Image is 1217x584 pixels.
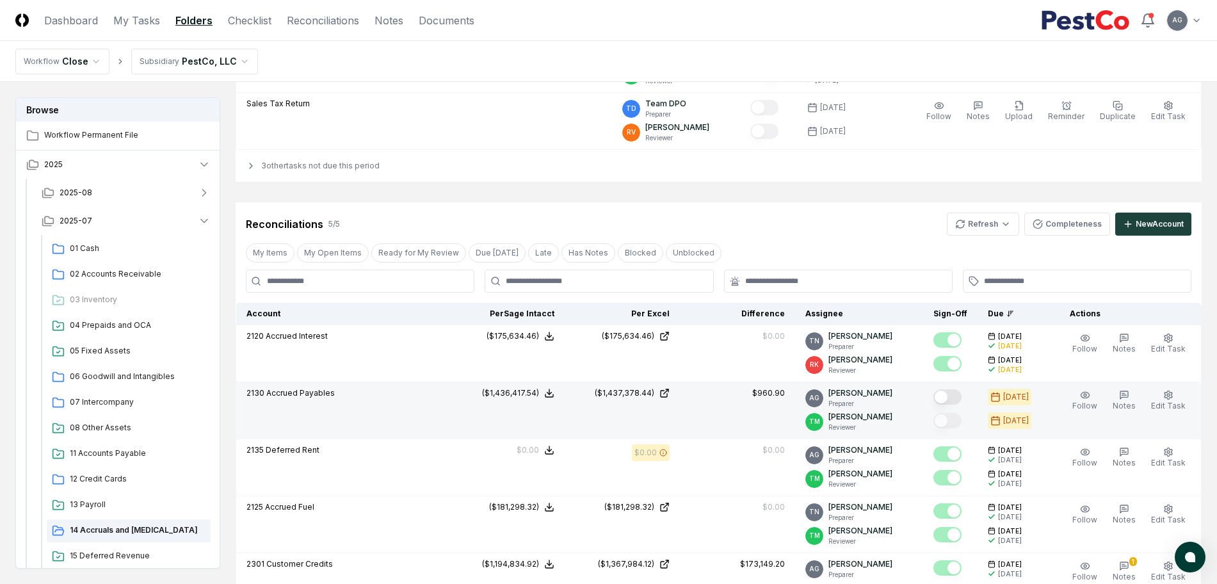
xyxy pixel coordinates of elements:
span: TM [809,417,820,426]
p: [PERSON_NAME] [828,501,892,513]
button: Follow [1070,444,1100,471]
span: 08 Other Assets [70,422,206,434]
span: Follow [926,111,951,121]
div: $0.00 [634,447,657,458]
div: [DATE] [998,365,1022,375]
span: 15 Deferred Revenue [70,550,206,562]
div: Workflow [24,56,60,67]
span: 14 Accruals and OCL [70,524,206,536]
span: TN [809,336,819,346]
div: [DATE] [998,512,1022,522]
p: Preparer [828,570,892,580]
a: 13 Payroll [47,494,211,517]
span: 12 Credit Cards [70,473,206,485]
span: Accrued Payables [266,388,335,398]
button: Unblocked [666,243,721,263]
span: Edit Task [1151,572,1186,581]
span: [DATE] [998,503,1022,512]
span: 07 Intercompany [70,396,206,408]
div: [DATE] [1003,391,1029,403]
div: $173,149.20 [740,558,785,570]
button: Upload [1003,98,1035,125]
div: $0.00 [762,501,785,513]
button: Ready for My Review [371,243,466,263]
div: [DATE] [998,536,1022,546]
button: Follow [1070,330,1100,357]
a: 15 Deferred Revenue [47,545,211,568]
a: Folders [175,13,213,28]
p: Preparer [828,342,892,352]
a: Workflow Permanent File [16,122,221,150]
button: Duplicate [1097,98,1138,125]
span: 03 Inventory [70,294,206,305]
button: Notes [1110,501,1138,528]
a: ($1,367,984.12) [575,558,670,570]
span: Edit Task [1151,401,1186,410]
div: $0.00 [762,444,785,456]
button: Mark complete [933,446,962,462]
p: [PERSON_NAME] [828,330,892,342]
span: Follow [1072,344,1097,353]
p: Reviewer [828,423,892,432]
p: Preparer [828,399,892,409]
div: [DATE] [1003,415,1029,426]
button: Mark complete [933,470,962,485]
button: Mark complete [933,389,962,405]
p: Reviewer [645,133,709,143]
p: Reviewer [828,537,892,546]
span: Notes [967,111,990,121]
button: Mark complete [933,356,962,371]
p: Preparer [645,109,686,119]
span: 2125 [246,502,263,512]
span: Notes [1113,401,1136,410]
p: Preparer [828,456,892,466]
a: 02 Accounts Receivable [47,263,211,286]
p: [PERSON_NAME] [645,122,709,133]
a: 11 Accounts Payable [47,442,211,466]
div: [DATE] [998,455,1022,465]
div: ($181,298.32) [489,501,539,513]
div: 1 [1129,557,1137,566]
nav: breadcrumb [15,49,258,74]
p: [PERSON_NAME] [828,411,892,423]
a: 03 Inventory [47,289,211,312]
span: AG [809,450,819,460]
span: Accrued Interest [266,331,328,341]
a: ($181,298.32) [575,501,670,513]
span: Deferred Rent [266,445,319,455]
div: [DATE] [820,126,846,137]
span: Edit Task [1151,344,1186,353]
button: Notes [964,98,992,125]
p: Reviewer [828,366,892,375]
button: Mark complete [933,413,962,428]
div: [DATE] [998,341,1022,351]
span: Duplicate [1100,111,1136,121]
button: My Items [246,243,294,263]
span: Upload [1005,111,1033,121]
button: ($1,436,417.54) [482,387,554,399]
button: Notes [1110,387,1138,414]
span: 02 Accounts Receivable [70,268,206,280]
th: Sign-Off [923,303,978,325]
div: [DATE] [820,102,846,113]
span: Workflow Permanent File [44,129,211,141]
a: Documents [419,13,474,28]
span: TM [809,531,820,540]
span: 01 Cash [70,243,206,254]
a: ($1,437,378.44) [575,387,670,399]
th: Per Excel [565,303,680,325]
button: Mark complete [933,503,962,519]
button: Edit Task [1148,501,1188,528]
div: Subsidiary [140,56,179,67]
p: Preparer [828,513,892,523]
span: 2025 [44,159,63,170]
a: 14 Accruals and [MEDICAL_DATA] [47,519,211,542]
span: Notes [1113,458,1136,467]
button: 2025-08 [31,179,221,207]
button: Mark complete [933,332,962,348]
span: RV [627,127,636,137]
div: Due [988,308,1039,320]
a: 01 Cash [47,238,211,261]
div: 5 / 5 [328,218,340,230]
button: Edit Task [1148,330,1188,357]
